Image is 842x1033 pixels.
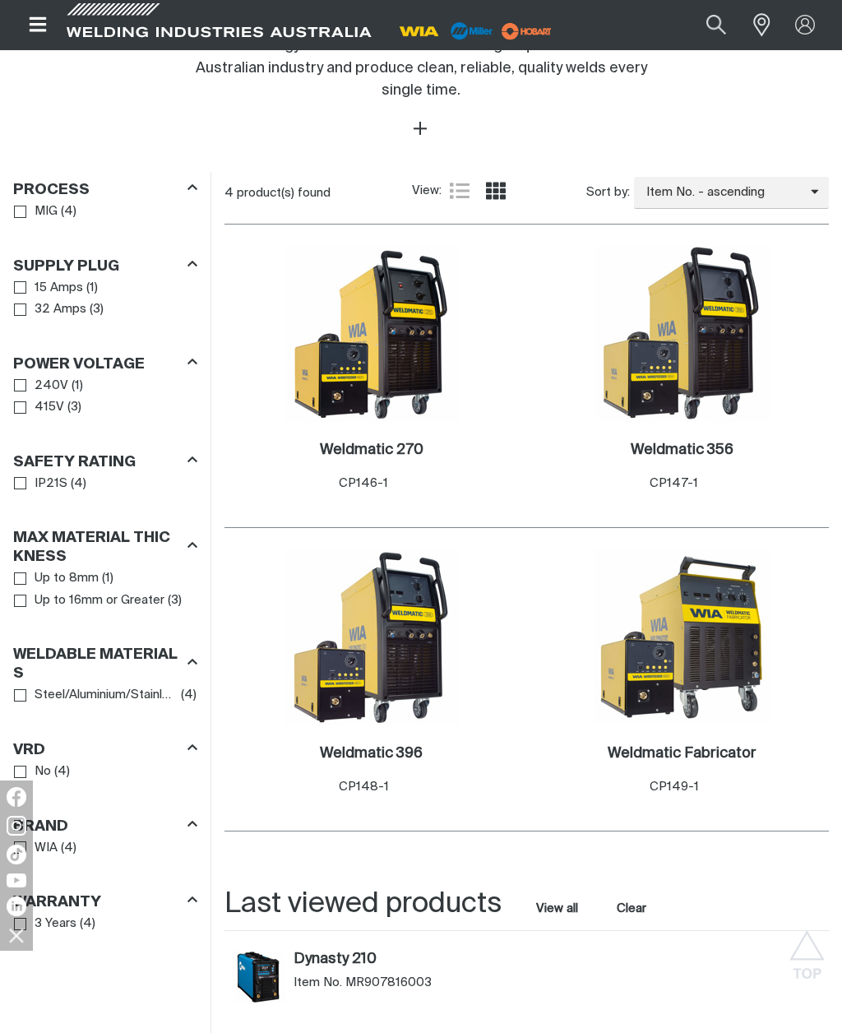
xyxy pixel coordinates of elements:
[7,787,26,807] img: Facebook
[14,201,58,223] a: MIG
[35,475,67,493] span: IP21S
[668,7,744,44] input: Product name or item number...
[13,891,197,913] div: Warranty
[35,279,83,298] span: 15 Amps
[14,567,99,590] a: Up to 8mm
[14,201,197,223] ul: Process
[35,202,58,221] span: MIG
[7,816,26,836] img: Instagram
[237,187,331,199] span: product(s) found
[224,172,829,214] section: Product list controls
[497,19,557,44] img: miller
[497,25,557,37] a: miller
[14,277,83,299] a: 15 Amps
[14,913,76,935] a: 3 Years
[35,377,68,396] span: 240V
[35,915,76,933] span: 3 Years
[102,569,113,588] span: ( 1 )
[14,277,197,321] ul: Supply Plug
[14,913,197,935] ul: Warranty
[14,473,67,495] a: IP21S
[13,257,119,276] h3: Supply Plug
[13,450,197,472] div: Safety Rating
[61,839,76,858] span: ( 4 )
[14,473,197,495] ul: Safety Rating
[35,569,99,588] span: Up to 8mm
[224,185,412,202] div: 4
[13,181,90,200] h3: Process
[168,591,182,610] span: ( 3 )
[14,684,197,706] ul: Weldable Materials
[233,951,285,1003] img: Dynasty 210
[345,975,432,991] span: MR907816003
[80,915,95,933] span: ( 4 )
[13,254,197,276] div: Supply Plug
[320,441,423,460] a: Weldmatic 270
[284,246,460,422] img: Weldmatic 270
[2,921,30,949] img: hide socials
[13,352,197,374] div: Power Voltage
[13,818,68,836] h3: Brand
[613,897,650,920] button: Clear all last viewed products
[13,529,180,567] h3: Max Material Thickness
[13,646,180,683] h3: Weldable Materials
[71,475,86,493] span: ( 4 )
[339,477,388,489] span: CP146-1
[688,7,744,44] button: Search products
[586,183,630,202] span: Sort by:
[7,896,26,916] img: LinkedIn
[294,951,519,969] a: Dynasty 210
[14,761,197,783] ul: VRD
[320,746,423,761] h2: Weldmatic 396
[13,172,197,936] aside: Filters
[14,590,164,612] a: Up to 16mm or Greater
[13,526,197,567] div: Max Material Thickness
[35,762,51,781] span: No
[14,375,197,419] ul: Power Voltage
[72,377,83,396] span: ( 1 )
[7,845,26,864] img: TikTok
[35,839,58,858] span: WIA
[13,643,197,684] div: Weldable Materials
[7,873,26,887] img: YouTube
[294,975,342,991] span: Item No.
[13,814,197,836] div: Brand
[14,761,51,783] a: No
[13,893,101,912] h3: Warranty
[14,837,58,859] a: WIA
[789,930,826,967] button: Scroll to top
[536,901,578,917] a: View all last viewed products
[320,744,423,763] a: Weldmatic 396
[224,947,527,1020] article: Dynasty 210 (MR907816003)
[13,741,45,760] h3: VRD
[412,182,442,201] span: View:
[14,375,68,397] a: 240V
[13,355,145,374] h3: Power Voltage
[13,453,136,472] h3: Safety Rating
[14,567,197,611] ul: Max Material Thickness
[594,246,770,422] img: Weldmatic 356
[284,549,460,725] img: Weldmatic 396
[90,300,104,319] span: ( 3 )
[608,746,756,761] h2: Weldmatic Fabricator
[14,299,86,321] a: 32 Amps
[181,686,197,705] span: ( 4 )
[54,762,70,781] span: ( 4 )
[631,441,733,460] a: Weldmatic 356
[450,181,470,201] a: List view
[35,591,164,610] span: Up to 16mm or Greater
[86,279,98,298] span: ( 1 )
[67,398,81,417] span: ( 3 )
[594,549,770,725] img: Weldmatic Fabricator
[35,300,86,319] span: 32 Amps
[13,178,197,200] div: Process
[650,781,699,793] span: CP149-1
[14,837,197,859] ul: Brand
[14,396,64,419] a: 415V
[13,738,197,760] div: VRD
[650,477,698,489] span: CP147-1
[634,183,811,202] span: Item No. - ascending
[14,684,178,706] a: Steel/Aluminium/Stainless
[35,398,64,417] span: 415V
[339,781,389,793] span: CP148-1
